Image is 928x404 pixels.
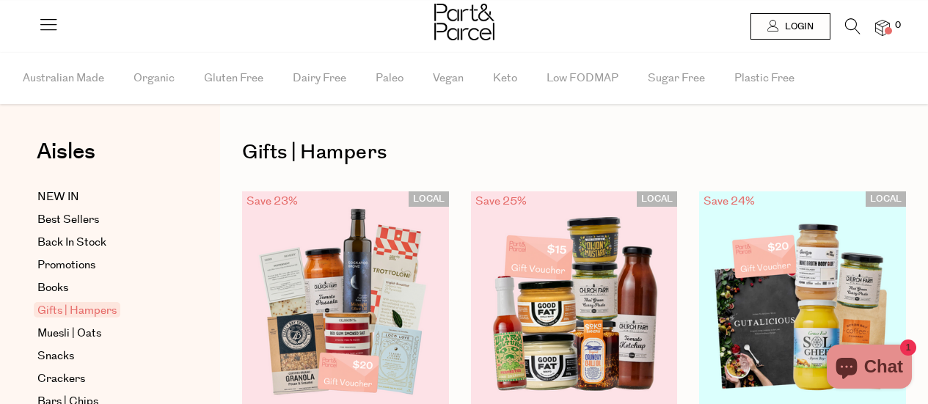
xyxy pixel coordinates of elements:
[734,53,794,104] span: Plastic Free
[750,13,830,40] a: Login
[37,257,171,274] a: Promotions
[648,53,705,104] span: Sugar Free
[376,53,403,104] span: Paleo
[37,279,68,297] span: Books
[37,188,79,206] span: NEW IN
[822,345,916,392] inbox-online-store-chat: Shopify online store chat
[433,53,464,104] span: Vegan
[37,211,99,229] span: Best Sellers
[434,4,494,40] img: Part&Parcel
[547,53,618,104] span: Low FODMAP
[37,325,101,342] span: Muesli | Oats
[37,302,171,320] a: Gifts | Hampers
[37,188,171,206] a: NEW IN
[37,325,171,342] a: Muesli | Oats
[242,136,906,169] h1: Gifts | Hampers
[37,348,171,365] a: Snacks
[37,234,106,251] span: Back In Stock
[866,191,906,207] span: LOCAL
[37,234,171,251] a: Back In Stock
[34,302,120,317] span: Gifts | Hampers
[37,279,171,297] a: Books
[493,53,517,104] span: Keto
[204,53,263,104] span: Gluten Free
[471,191,531,211] div: Save 25%
[891,19,905,32] span: 0
[875,20,890,35] a: 0
[37,211,171,229] a: Best Sellers
[37,257,95,274] span: Promotions
[37,370,85,388] span: Crackers
[242,191,302,211] div: Save 23%
[37,141,95,177] a: Aisles
[23,53,104,104] span: Australian Made
[134,53,175,104] span: Organic
[37,348,74,365] span: Snacks
[37,136,95,168] span: Aisles
[637,191,677,207] span: LOCAL
[37,370,171,388] a: Crackers
[293,53,346,104] span: Dairy Free
[699,191,759,211] div: Save 24%
[781,21,814,33] span: Login
[409,191,449,207] span: LOCAL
